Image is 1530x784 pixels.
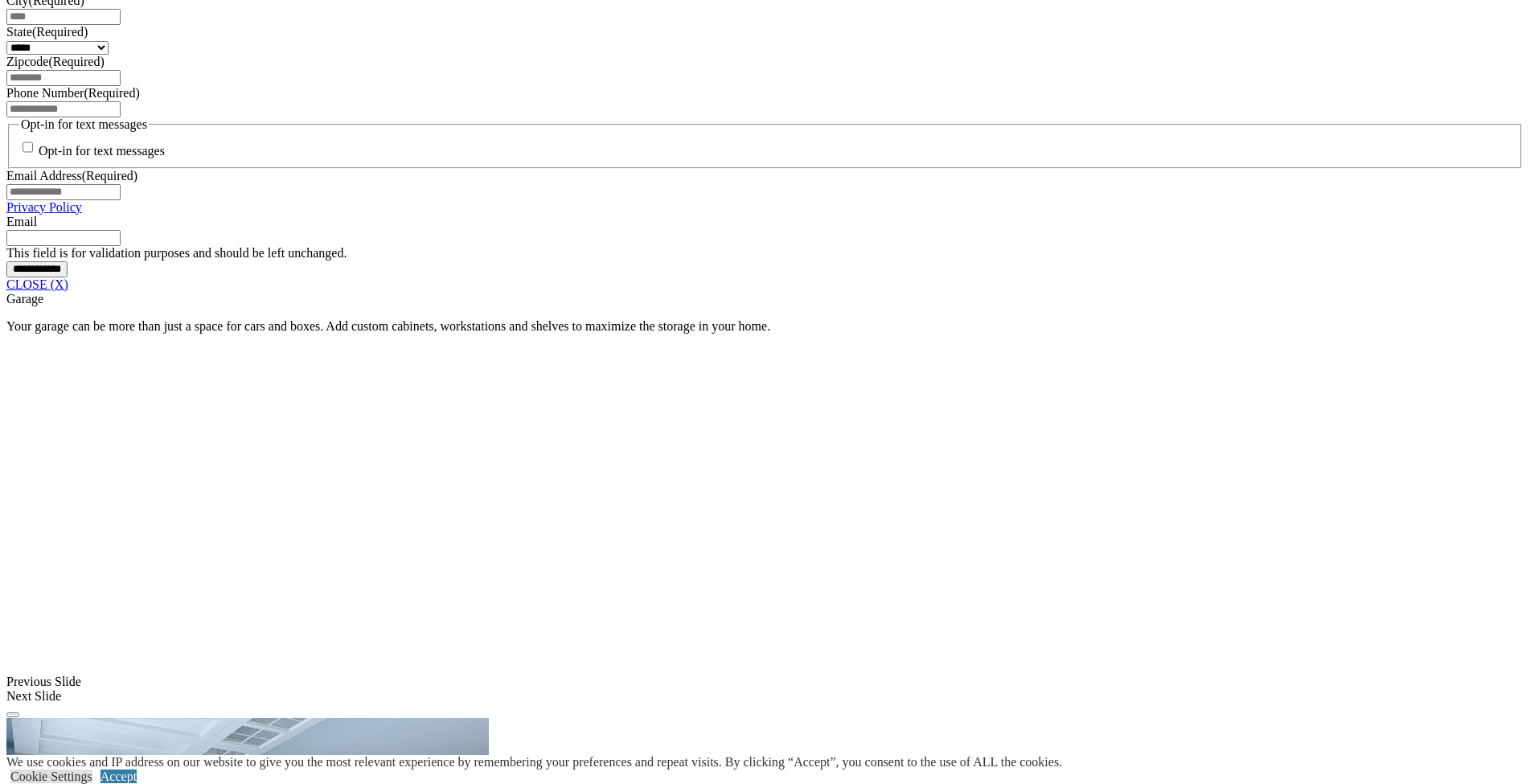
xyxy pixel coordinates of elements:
span: (Required) [48,55,104,68]
label: State [6,25,88,39]
label: Phone Number [6,86,140,100]
div: Previous Slide [6,675,1524,689]
label: Email [6,215,37,228]
a: Privacy Policy [6,200,82,214]
div: Next Slide [6,689,1524,704]
div: We use cookies and IP address on our website to give you the most relevant experience by remember... [6,755,1062,770]
span: (Required) [84,86,139,100]
a: Cookie Settings [10,770,92,783]
label: Zipcode [6,55,105,68]
span: (Required) [82,169,137,183]
p: Your garage can be more than just a space for cars and boxes. Add custom cabinets, workstations a... [6,319,1524,334]
button: Click here to pause slide show [6,712,19,717]
label: Opt-in for text messages [39,145,165,158]
a: CLOSE (X) [6,277,68,291]
div: This field is for validation purposes and should be left unchanged. [6,246,1524,261]
label: Email Address [6,169,137,183]
span: Garage [6,292,43,306]
span: (Required) [32,25,88,39]
legend: Opt-in for text messages [19,117,149,132]
a: Accept [100,770,137,783]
